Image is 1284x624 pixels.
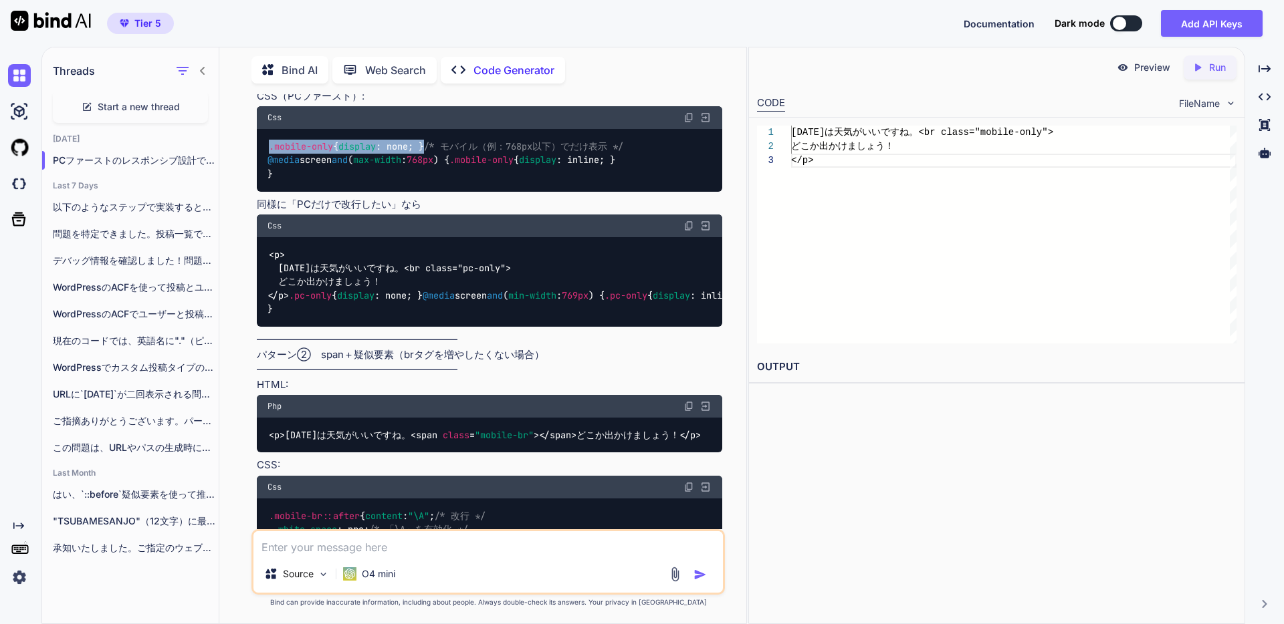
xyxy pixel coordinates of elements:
span: Tier 5 [134,17,161,30]
img: copy [683,401,694,412]
span: Start a new thread [98,100,180,114]
span: < > [269,429,285,441]
span: min-width [508,289,556,301]
h1: Threads [53,63,95,79]
span: 768px [407,154,433,166]
p: WordPressのACFを使って投稿とユーザーを紐づけ、権限制御を行う実装を一緒に考えていきましょう。以下の手順で実現できます。 ## 1. ACFフィールドの設定 まず、`exhibitor... [53,281,219,294]
span: .pc-only [605,289,647,301]
p: Bind AI [282,62,318,78]
img: O4 mini [343,567,356,581]
p: デバッグ情報を確認しました！問題が明確になりました。 **状況の整理：** - 選択されたユーザーID: **7** ([PERSON_NAME]) -... [53,254,219,267]
p: CSS（PCファースト）: [257,89,722,104]
img: attachment [667,567,683,582]
span: Css [267,220,282,231]
span: Dark mode [1055,17,1105,30]
img: preview [1117,61,1129,73]
p: Preview [1134,61,1170,74]
img: githubLight [8,136,31,159]
p: Web Search [365,62,426,78]
p: はい、`::before`疑似要素を使って推奨方法を再現できます。以下のような方法で実装可能です。 ## 方法1: ::before疑似要素でテキストを複製 ```html <!DOCTYPE ... [53,488,219,501]
span: Documentation [964,18,1035,29]
span: Css [267,482,282,492]
span: [DATE]は天気がいいですね。<br class="mobile-only"> [791,127,1053,138]
img: Open in Browser [700,112,712,124]
span: 769px [562,289,588,301]
span: span [416,429,437,441]
span: p [690,429,695,441]
p: Run [1209,61,1226,74]
span: content [365,510,403,522]
p: 承知いたしました。ご指定のウェブサイト（`https://[DOMAIN_NAME]/`）のクローン作成について、HTML、CSS、JavaScriptのコードを生成し、その構造や実装のポイント... [53,541,219,555]
img: copy [683,220,694,231]
span: p [274,249,280,261]
div: 3 [757,154,774,168]
img: Open in Browser [700,481,712,493]
span: white-space [278,523,337,535]
p: CSS: [257,458,722,473]
img: icon [693,568,707,581]
span: display [653,289,690,301]
span: max-width [353,154,401,166]
span: p [278,289,284,301]
span: </p> [791,155,814,166]
img: chat [8,64,31,87]
span: FileName [1179,97,1220,110]
img: darkCloudIdeIcon [8,172,31,195]
span: .mobile-only [449,154,514,166]
p: 問題を特定できました。投稿一覧でのフィルタリングが正しく動作していないようですね。段階的に問題を解決していきましょう。 ## 1. まず現状確認用のデバッグコード ```php <?php /*... [53,227,219,241]
img: Open in Browser [700,400,712,412]
span: ::after [322,510,360,522]
p: WordPressでカスタム投稿タイプのパーマリンクにカスタムフィールドの値を使用する実装をご説明します。 ## 1. functions.phpに追加するコード ```php /** *... [53,361,219,374]
span: < = > [411,429,539,441]
span: .mobile-br [269,510,322,522]
img: settings [8,566,31,589]
span: span [550,429,571,441]
span: </ > [679,429,701,441]
p: Code Generator [473,62,554,78]
img: Pick Models [318,569,329,580]
span: p [274,429,280,441]
p: この問題は、URLやパスの生成時に同じ部分が重複して表示されることによるものです。具体的なコードや状況がわからないため、一般的な解決策をいくつか提案します。 ### 1. 重複を防ぐ条件を追加す... [53,441,219,454]
p: 以下のようなステップで実装すると、ACF の「user_select」で選ばれたユーザーのみ（＋管理者は常に）該当投稿タイプ “exhibitors-list” を閲覧・編集できるようになります... [53,200,219,214]
div: 2 [757,140,774,154]
code: { : none; } screen ( : ) { { : inline; } } [267,140,623,181]
p: "TSUBAMESANJO"（12文字）に最適化した横幅フィット文字のCSSコードをご紹介します。 ## 1. TSUBAMESANJO専用最適化版 ```html <!DOCTYPE html... [53,514,219,528]
button: premiumTier 5 [107,13,174,34]
button: Add API Keys [1161,10,1263,37]
span: </ > [539,429,576,441]
img: ai-studio [8,100,31,123]
img: chevron down [1225,98,1237,109]
span: Css [267,112,282,123]
h2: Last 7 Days [42,180,219,191]
div: 1 [757,126,774,140]
span: and [487,289,503,301]
span: /* モバイル（例：768px以下）でだけ表示 */ [424,140,623,152]
p: 同様に「PCだけで改行したい」なら [257,197,722,212]
code: < > [DATE]は天気がいいですね。<br class="pc-only"> どこか出かけましょう！ </ > { : none; } screen ( : ) { { : inline; } } [267,248,749,316]
span: class [443,429,469,441]
span: .pc-only [289,289,332,301]
span: display [337,289,374,301]
p: ―――――――――――――――――――― パターン② span＋疑似要素（brタグを増やしたくない場合） ―――――――――――――――――――― HTML: [257,332,722,392]
span: display [338,140,376,152]
button: Documentation [964,17,1035,31]
p: Bind can provide inaccurate information, including about people. Always double-check its answers.... [251,597,725,607]
img: copy [683,482,694,492]
p: WordPressのACFでユーザーと投稿を紐づける仕組みを作る素晴らしいアイデアですね。効果的な実装方法をいくつか提案させていただきます。 ## 推奨アプローチ ### 1. ACFフィールド... [53,307,219,321]
h2: [DATE] [42,134,219,144]
img: copy [683,112,694,123]
span: .mobile-only [269,140,333,152]
p: PCファーストのレスポンシブ設計で「モバイルだけ」「PCだけ」で改行を入れたい場... [53,154,219,167]
span: "mobile-br" [475,429,534,441]
img: Open in Browser [700,220,712,232]
p: ご指摘ありがとうございます。パーマリンクの構造において、`/2025/`が重複して表示されないように修正いたします。以下のコードを修正して、`/2025/`が一度だけ表示されるようにします。 #... [53,414,219,428]
p: 現在のコードでは、英語名に"."（ピリオド）や","（カンマ）が含まれている場合、以下のように処理されます： ## 現在の動作 ```php function sanitize_english_... [53,334,219,347]
span: [DATE]は天気がいいですね。 どこか出かけましょう！ [269,429,701,441]
h2: OUTPUT [749,351,1245,383]
img: Bind AI [11,11,91,31]
span: Php [267,401,282,412]
div: CODE [757,96,785,112]
span: and [332,154,348,166]
p: URLに`[DATE]`が二回表示される問題を解決するためには、`custom_exhibitors_permalink`関数と`add_exhibitors_rewrite_rules`関数の... [53,387,219,401]
span: display [519,154,556,166]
